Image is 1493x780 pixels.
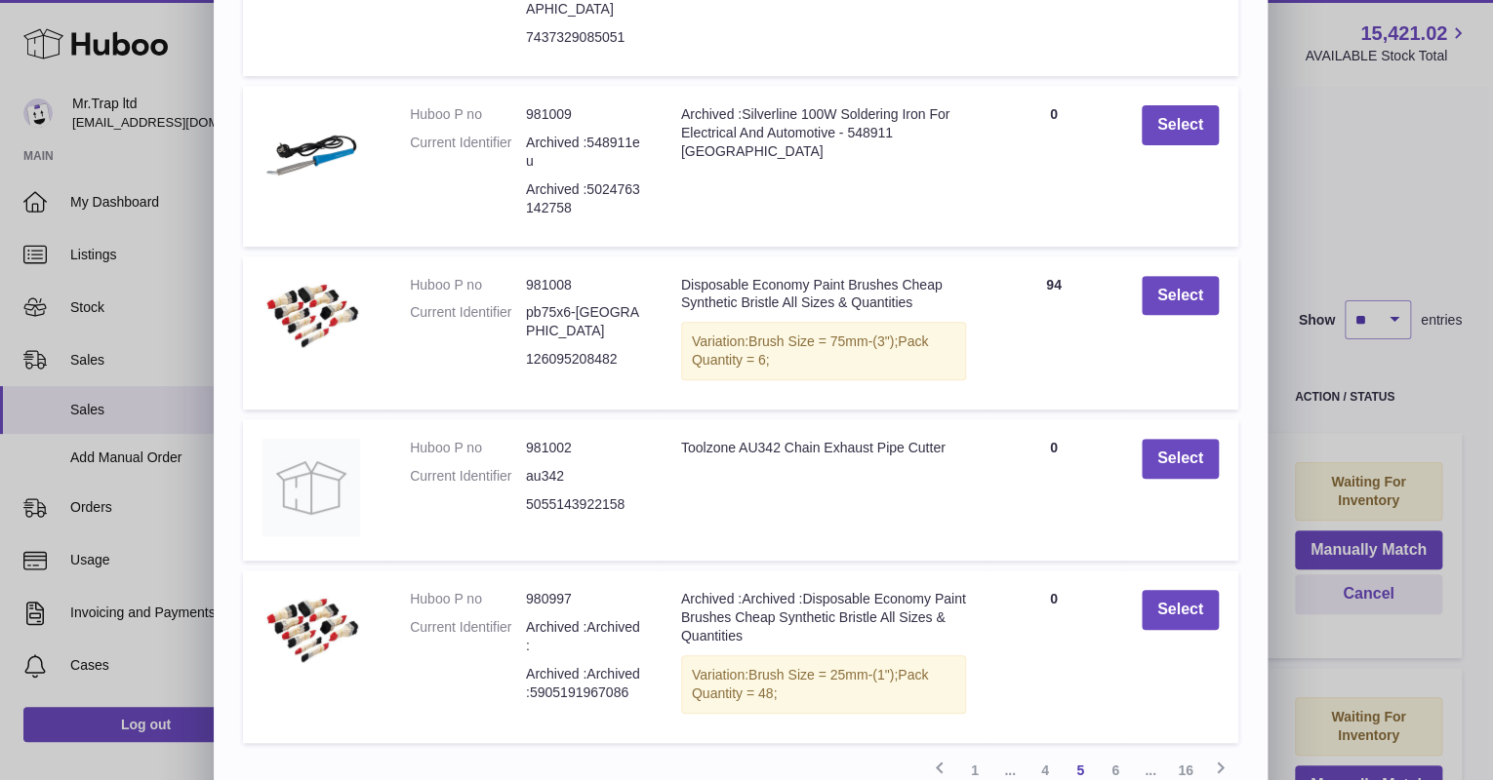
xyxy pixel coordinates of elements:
dd: au342 [526,467,642,486]
dt: Current Identifier [410,134,526,171]
img: Archived :Archived :Disposable Economy Paint Brushes Cheap Synthetic Bristle All Sizes & Quantities [262,590,360,669]
dt: Huboo P no [410,276,526,294]
dd: 980997 [526,590,642,608]
span: Brush Size = 25mm-(1"); [748,667,898,682]
dd: Archived :Archived :5905191967086 [526,665,642,702]
dt: Huboo P no [410,439,526,457]
div: Archived :Silverline 100W Soldering Iron For Electrical And Automotive - 548911 [GEOGRAPHIC_DATA] [681,105,966,161]
div: Toolzone AU342 Chain Exhaust Pipe Cutter [681,439,966,457]
div: Variation: [681,322,966,380]
button: Select [1142,105,1219,145]
td: 0 [986,419,1122,561]
dd: Archived :548911eu [526,134,642,171]
dd: 7437329085051 [526,28,642,47]
span: Pack Quantity = 48; [692,667,928,701]
dd: Archived :Archived : [526,618,642,655]
dd: pb75x6-[GEOGRAPHIC_DATA] [526,303,642,340]
dd: 981002 [526,439,642,457]
dt: Huboo P no [410,590,526,608]
img: Disposable Economy Paint Brushes Cheap Synthetic Bristle All Sizes & Quantities [262,276,360,355]
td: 0 [986,570,1122,742]
td: 0 [986,86,1122,246]
button: Select [1142,439,1219,479]
div: Disposable Economy Paint Brushes Cheap Synthetic Bristle All Sizes & Quantities [681,276,966,313]
td: 94 [986,256,1122,410]
dt: Current Identifier [410,303,526,340]
dd: 126095208482 [526,350,642,369]
dd: 981008 [526,276,642,294]
dd: 981009 [526,105,642,124]
dt: Huboo P no [410,105,526,124]
button: Select [1142,590,1219,630]
img: Archived :Silverline 100W Soldering Iron For Electrical And Automotive - 548911 EU [262,105,360,203]
dd: 5055143922158 [526,495,642,514]
div: Archived :Archived :Disposable Economy Paint Brushes Cheap Synthetic Bristle All Sizes & Quantities [681,590,966,645]
span: Brush Size = 75mm-(3"); [748,333,898,349]
dd: Archived :5024763142758 [526,180,642,217]
dt: Current Identifier [410,618,526,655]
button: Select [1142,276,1219,316]
dt: Current Identifier [410,467,526,486]
img: Toolzone AU342 Chain Exhaust Pipe Cutter [262,439,360,536]
div: Variation: [681,655,966,714]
